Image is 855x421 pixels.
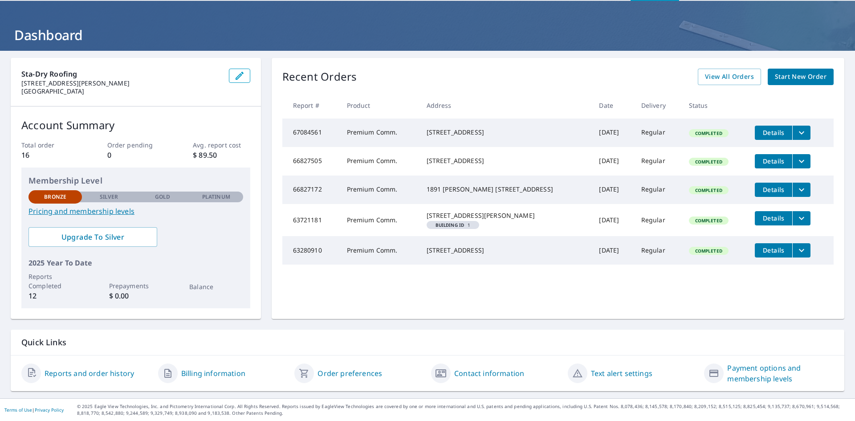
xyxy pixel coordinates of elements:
div: [STREET_ADDRESS] [427,156,585,165]
span: Details [760,128,787,137]
button: filesDropdownBtn-63721181 [792,211,810,225]
span: 1 [430,223,476,227]
p: Silver [100,193,118,201]
td: [DATE] [592,147,634,176]
p: Platinum [202,193,230,201]
span: Completed [690,217,728,224]
td: Regular [634,147,682,176]
a: Pricing and membership levels [28,206,243,217]
td: Regular [634,236,682,265]
button: detailsBtn-63280910 [755,243,792,258]
p: Quick Links [21,337,834,348]
p: Gold [155,193,170,201]
p: Total order [21,140,78,150]
button: detailsBtn-63721181 [755,211,792,225]
a: Upgrade To Silver [28,227,157,247]
td: 66827172 [282,176,340,204]
div: [STREET_ADDRESS] [427,128,585,137]
span: Upgrade To Silver [36,232,150,242]
span: Details [760,157,787,165]
p: [STREET_ADDRESS][PERSON_NAME] [21,79,222,87]
a: Billing information [181,368,245,379]
button: filesDropdownBtn-63280910 [792,243,810,258]
em: Building ID [436,223,464,227]
th: Address [419,92,592,119]
p: Sta-Dry Roofing [21,69,222,79]
p: 0 [107,150,164,160]
td: [DATE] [592,204,634,236]
a: Order preferences [318,368,382,379]
a: Terms of Use [4,407,32,413]
p: Reports Completed [28,272,82,290]
button: filesDropdownBtn-67084561 [792,126,810,140]
button: filesDropdownBtn-66827505 [792,154,810,168]
td: Premium Comm. [340,236,419,265]
th: Delivery [634,92,682,119]
p: Balance [189,282,243,291]
a: Contact information [454,368,524,379]
span: Completed [690,159,728,165]
th: Product [340,92,419,119]
button: detailsBtn-66827172 [755,183,792,197]
td: 66827505 [282,147,340,176]
span: View All Orders [705,71,754,82]
td: Premium Comm. [340,147,419,176]
td: Premium Comm. [340,176,419,204]
td: 63721181 [282,204,340,236]
td: Regular [634,119,682,147]
button: filesDropdownBtn-66827172 [792,183,810,197]
div: 1891 [PERSON_NAME] [STREET_ADDRESS] [427,185,585,194]
a: Privacy Policy [35,407,64,413]
td: Regular [634,204,682,236]
a: Start New Order [768,69,834,85]
p: $ 0.00 [109,290,163,301]
td: [DATE] [592,236,634,265]
td: Regular [634,176,682,204]
th: Status [682,92,748,119]
th: Date [592,92,634,119]
span: Details [760,246,787,254]
p: [GEOGRAPHIC_DATA] [21,87,222,95]
th: Report # [282,92,340,119]
span: Completed [690,187,728,193]
a: Reports and order history [45,368,134,379]
button: detailsBtn-66827505 [755,154,792,168]
td: [DATE] [592,176,634,204]
td: Premium Comm. [340,119,419,147]
button: detailsBtn-67084561 [755,126,792,140]
p: Recent Orders [282,69,357,85]
td: [DATE] [592,119,634,147]
p: Order pending [107,140,164,150]
p: Avg. report cost [193,140,250,150]
p: 16 [21,150,78,160]
h1: Dashboard [11,26,844,44]
p: Membership Level [28,175,243,187]
td: 67084561 [282,119,340,147]
p: 12 [28,290,82,301]
span: Details [760,214,787,222]
p: © 2025 Eagle View Technologies, Inc. and Pictometry International Corp. All Rights Reserved. Repo... [77,403,851,417]
p: | [4,407,64,413]
div: [STREET_ADDRESS] [427,246,585,255]
span: Start New Order [775,71,826,82]
a: Text alert settings [591,368,652,379]
td: Premium Comm. [340,204,419,236]
a: View All Orders [698,69,761,85]
span: Completed [690,130,728,136]
p: 2025 Year To Date [28,258,243,268]
p: $ 89.50 [193,150,250,160]
p: Account Summary [21,117,250,133]
p: Bronze [44,193,66,201]
div: [STREET_ADDRESS][PERSON_NAME] [427,211,585,220]
a: Payment options and membership levels [727,363,834,384]
p: Prepayments [109,281,163,290]
td: 63280910 [282,236,340,265]
span: Completed [690,248,728,254]
span: Details [760,185,787,194]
